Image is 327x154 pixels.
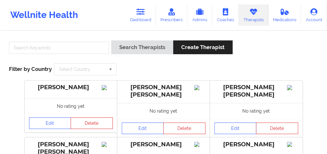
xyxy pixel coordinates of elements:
a: Edit [29,117,71,129]
button: Delete [163,123,206,134]
img: Image%2Fplaceholer-image.png [102,142,113,147]
a: Coaches [212,4,239,26]
button: Search Therapists [111,40,173,54]
a: Admins [187,4,212,26]
div: [PERSON_NAME] [214,141,298,148]
a: Dashboard [125,4,156,26]
a: Prescribers [156,4,188,26]
a: Therapists [239,4,269,26]
img: Image%2Fplaceholer-image.png [194,85,206,90]
div: [PERSON_NAME] [PERSON_NAME] [122,84,206,98]
input: Search Keywords [9,42,109,54]
span: Filter by Country [9,66,52,72]
div: Select Country [59,67,90,72]
img: Image%2Fplaceholer-image.png [194,142,206,147]
a: Edit [214,123,257,134]
div: No rating yet [25,98,117,114]
img: Image%2Fplaceholer-image.png [287,142,298,147]
a: Edit [122,123,164,134]
div: No rating yet [210,103,303,119]
button: Delete [256,123,298,134]
img: Image%2Fplaceholer-image.png [102,85,113,90]
button: Create Therapist [173,40,232,54]
a: Account [301,4,327,26]
img: Image%2Fplaceholer-image.png [287,85,298,90]
div: [PERSON_NAME] [122,141,206,148]
div: [PERSON_NAME] [PERSON_NAME] [214,84,298,98]
div: No rating yet [117,103,210,119]
div: [PERSON_NAME] [29,84,113,91]
button: Delete [71,117,113,129]
a: Medications [269,4,301,26]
